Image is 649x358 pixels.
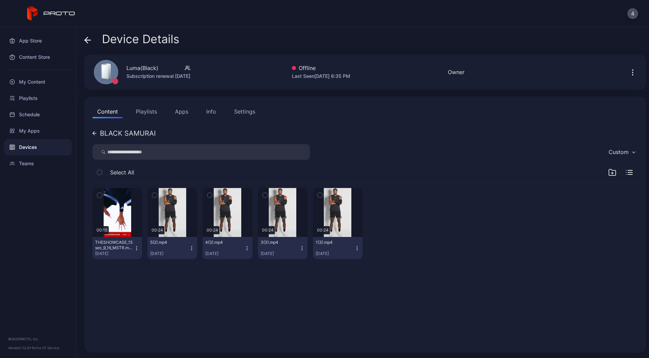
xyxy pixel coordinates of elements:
[31,346,59,350] a: Terms Of Service
[150,251,189,256] div: [DATE]
[102,33,179,46] span: Device Details
[126,64,158,72] div: Luma(Black)
[92,237,142,259] button: THESHOWCASE_15sec_9_16_MSTR.mp4[DATE]
[313,237,363,259] button: 1(3).mp4[DATE]
[150,240,188,245] div: 5(2).mp4
[316,240,353,245] div: 1(3).mp4
[4,74,72,90] a: My Content
[205,240,243,245] div: 4(3).mp4
[261,251,299,256] div: [DATE]
[126,72,190,80] div: Subscription renewal [DATE]
[110,168,134,176] span: Select All
[201,105,221,118] button: Info
[605,144,638,160] button: Custom
[4,155,72,172] a: Teams
[229,105,260,118] button: Settings
[261,240,298,245] div: 3(3).mp4
[92,105,123,118] button: Content
[206,107,216,116] div: Info
[4,90,72,106] a: Playlists
[100,130,156,137] div: BLACK SAMURAI
[609,149,629,155] div: Custom
[147,237,197,259] button: 5(2).mp4[DATE]
[170,105,193,118] button: Apps
[258,237,308,259] button: 3(3).mp4[DATE]
[292,72,350,80] div: Last Seen [DATE] 6:35 PM
[234,107,255,116] div: Settings
[131,105,162,118] button: Playlists
[627,8,638,19] button: 4
[292,64,350,72] div: Offline
[4,106,72,123] a: Schedule
[8,336,68,342] div: © 2025 PROTO, Inc.
[203,237,252,259] button: 4(3).mp4[DATE]
[95,251,134,256] div: [DATE]
[95,240,133,251] div: THESHOWCASE_15sec_9_16_MSTR.mp4
[4,139,72,155] a: Devices
[4,33,72,49] a: App Store
[205,251,244,256] div: [DATE]
[4,123,72,139] a: My Apps
[4,49,72,65] a: Content Store
[448,68,464,76] div: Owner
[316,251,354,256] div: [DATE]
[8,346,31,350] span: Version 1.12.0 •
